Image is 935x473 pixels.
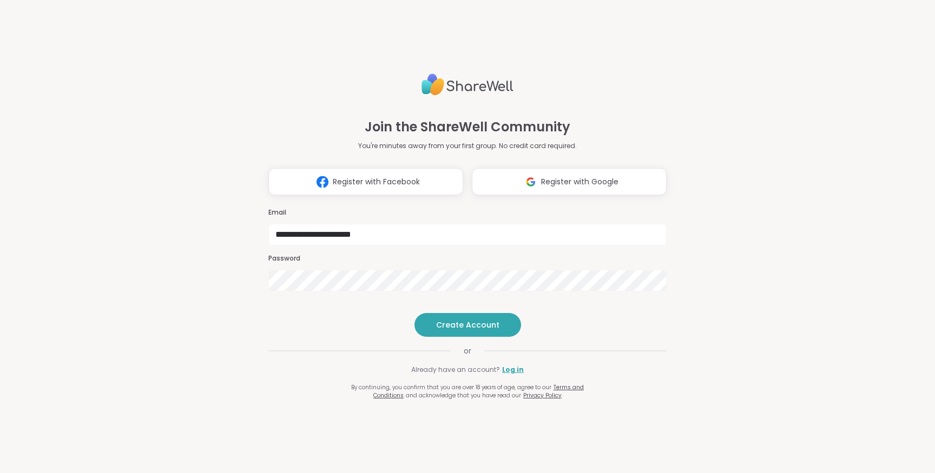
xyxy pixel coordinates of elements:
span: Register with Facebook [333,176,420,188]
span: and acknowledge that you have read our [406,391,521,399]
img: ShareWell Logomark [312,172,333,192]
span: Create Account [436,319,499,330]
h1: Join the ShareWell Community [365,117,570,137]
span: or [451,345,484,356]
button: Register with Facebook [268,168,463,195]
h3: Email [268,208,667,217]
span: Already have an account? [411,365,500,375]
p: You're minutes away from your first group. No credit card required. [358,141,577,151]
a: Privacy Policy [523,391,562,399]
span: Register with Google [541,176,618,188]
a: Log in [502,365,524,375]
button: Register with Google [472,168,667,195]
a: Terms and Conditions [373,383,584,399]
img: ShareWell Logo [422,69,513,100]
button: Create Account [414,313,521,337]
span: By continuing, you confirm that you are over 18 years of age, agree to our [351,383,551,391]
h3: Password [268,254,667,263]
img: ShareWell Logomark [521,172,541,192]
